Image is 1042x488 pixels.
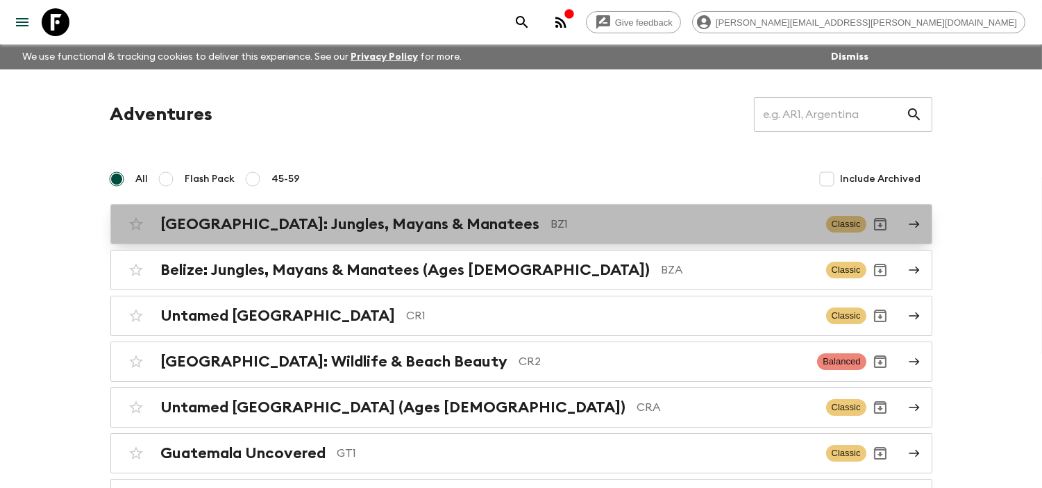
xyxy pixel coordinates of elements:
button: Dismiss [827,47,872,67]
span: Balanced [817,353,866,370]
input: e.g. AR1, Argentina [754,95,906,134]
a: Privacy Policy [351,52,418,62]
a: Give feedback [586,11,681,33]
a: [GEOGRAPHIC_DATA]: Wildlife & Beach BeautyCR2BalancedArchive [110,342,932,382]
p: BZ1 [551,216,815,233]
span: Classic [826,445,866,462]
span: All [136,172,149,186]
h2: [GEOGRAPHIC_DATA]: Jungles, Mayans & Manatees [161,215,540,233]
p: CRA [637,399,815,416]
h2: Belize: Jungles, Mayans & Manatees (Ages [DEMOGRAPHIC_DATA]) [161,261,650,279]
button: menu [8,8,36,36]
button: search adventures [508,8,536,36]
button: Archive [866,439,894,467]
span: [PERSON_NAME][EMAIL_ADDRESS][PERSON_NAME][DOMAIN_NAME] [708,17,1025,28]
span: Classic [826,262,866,278]
p: BZA [662,262,815,278]
p: CR2 [519,353,807,370]
h2: Untamed [GEOGRAPHIC_DATA] [161,307,396,325]
span: 45-59 [272,172,301,186]
button: Archive [866,256,894,284]
span: Include Archived [841,172,921,186]
div: [PERSON_NAME][EMAIL_ADDRESS][PERSON_NAME][DOMAIN_NAME] [692,11,1025,33]
p: CR1 [407,308,815,324]
span: Classic [826,216,866,233]
a: Belize: Jungles, Mayans & Manatees (Ages [DEMOGRAPHIC_DATA])BZAClassicArchive [110,250,932,290]
span: Classic [826,308,866,324]
p: We use functional & tracking cookies to deliver this experience. See our for more. [17,44,467,69]
button: Archive [866,210,894,238]
a: [GEOGRAPHIC_DATA]: Jungles, Mayans & ManateesBZ1ClassicArchive [110,204,932,244]
p: GT1 [337,445,815,462]
button: Archive [866,394,894,421]
a: Guatemala UncoveredGT1ClassicArchive [110,433,932,473]
a: Untamed [GEOGRAPHIC_DATA] (Ages [DEMOGRAPHIC_DATA])CRAClassicArchive [110,387,932,428]
button: Archive [866,302,894,330]
h2: Untamed [GEOGRAPHIC_DATA] (Ages [DEMOGRAPHIC_DATA]) [161,398,626,417]
h1: Adventures [110,101,213,128]
span: Classic [826,399,866,416]
h2: Guatemala Uncovered [161,444,326,462]
span: Flash Pack [185,172,235,186]
span: Give feedback [607,17,680,28]
h2: [GEOGRAPHIC_DATA]: Wildlife & Beach Beauty [161,353,508,371]
button: Archive [866,348,894,376]
a: Untamed [GEOGRAPHIC_DATA]CR1ClassicArchive [110,296,932,336]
